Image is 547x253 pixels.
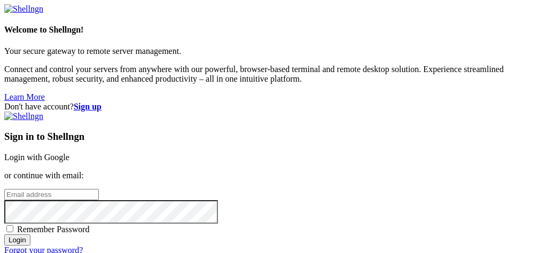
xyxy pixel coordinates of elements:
h4: Welcome to Shellngn! [4,25,543,35]
p: or continue with email: [4,171,543,180]
span: Remember Password [17,225,90,234]
img: Shellngn [4,112,43,121]
div: Don't have account? [4,102,543,112]
a: Login with Google [4,153,69,162]
a: Learn More [4,92,45,101]
input: Email address [4,189,99,200]
img: Shellngn [4,4,43,14]
input: Login [4,234,30,246]
p: Connect and control your servers from anywhere with our powerful, browser-based terminal and remo... [4,65,543,84]
h3: Sign in to Shellngn [4,131,543,143]
a: Sign up [74,102,101,111]
p: Your secure gateway to remote server management. [4,46,543,56]
input: Remember Password [6,225,13,232]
